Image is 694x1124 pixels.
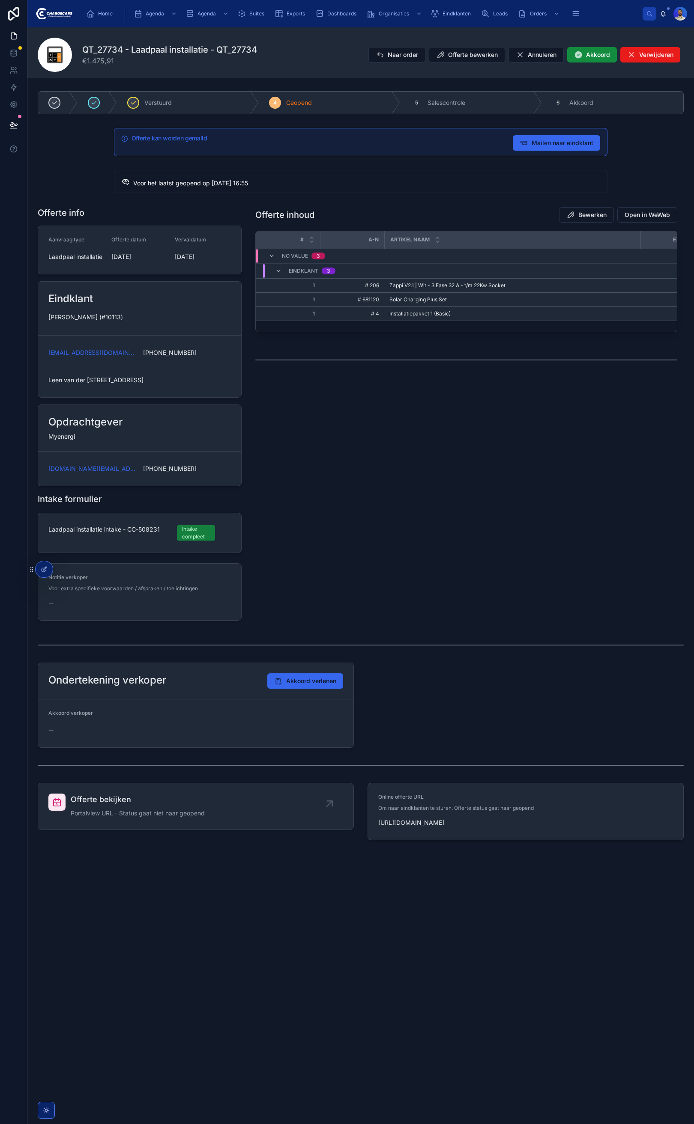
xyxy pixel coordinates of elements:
[273,99,277,106] span: 4
[513,135,600,151] button: Mailen naar eindklant
[364,6,426,21] a: Organisaties
[48,312,231,321] p: [PERSON_NAME] (#10113)
[443,10,471,17] span: Eindklanten
[266,296,315,303] span: 1
[197,10,216,17] span: Agenda
[48,415,123,429] h2: Opdrachtgever
[48,710,93,716] span: Akkoord verkoper
[559,207,614,223] button: Bewerken
[266,282,315,289] span: 1
[183,6,233,21] a: Agenda
[378,818,673,827] span: [URL][DOMAIN_NAME]
[143,464,231,473] span: [PHONE_NUMBER]
[146,10,164,17] span: Agenda
[448,51,498,59] span: Offerte bewerken
[327,10,356,17] span: Dashboards
[267,673,343,689] button: Akkoord verlenen
[317,253,320,259] div: 3
[82,56,257,66] span: €1.475,91
[286,98,312,107] span: Geopend
[325,282,379,289] span: # 206
[673,236,693,243] span: Ex BTW
[38,493,102,505] h1: Intake formulier
[586,51,610,59] span: Akkoord
[368,47,425,62] button: Naar order
[578,211,607,219] span: Bewerken
[509,47,564,62] button: Annuleren
[48,673,166,687] h2: Ondertekening verkoper
[38,783,353,830] a: Offerte bekijkenPortalview URL - Status gaat niet naar geopend
[71,809,205,818] span: Portalview URL - Status gaat niet naar geopend
[144,98,172,107] span: Verstuurd
[415,99,418,106] span: 5
[567,47,617,62] button: Akkoord
[300,236,304,243] span: #
[131,6,181,21] a: Agenda
[390,236,430,243] span: Artikel naam
[289,268,318,274] span: Eindklant
[368,236,379,243] span: A-N
[48,253,102,261] span: Laadpaal installatie
[325,310,379,317] span: # 4
[175,236,206,243] span: Vervaldatum
[48,433,75,440] span: Myenergi
[428,6,477,21] a: Eindklanten
[133,179,248,187] span: Voor het laatst geopend op [DATE] 16:55
[48,376,231,384] span: Leen van der [STREET_ADDRESS]
[48,599,54,607] span: --
[378,805,534,812] span: Om naar eindklanten te sturen. Offerte status gaat naar geopend
[48,726,54,734] span: --
[287,10,305,17] span: Exports
[528,51,556,59] span: Annuleren
[48,525,167,534] span: Laadpaal installatie intake - CC-508231
[389,310,451,317] span: Installatiepakket 1 (Basic)
[38,513,241,553] a: Laadpaal installatie intake - CC-508231Intake compleet
[175,253,231,261] span: [DATE]
[479,6,514,21] a: Leads
[282,253,308,259] span: No value
[429,47,505,62] button: Offerte bewerken
[266,310,315,317] span: 1
[325,296,379,303] span: # 681120
[379,10,409,17] span: Organisaties
[48,464,136,473] a: [DOMAIN_NAME][EMAIL_ADDRESS][DOMAIN_NAME]
[48,574,88,580] span: Notitie verkoper
[286,677,336,685] span: Akkoord verlenen
[48,292,93,306] h2: Eindklant
[617,207,677,223] button: Open in WeWeb
[111,253,168,261] span: [DATE]
[625,211,670,219] span: Open in WeWeb
[388,51,418,59] span: Naar order
[428,98,465,107] span: Salescontrole
[48,348,136,357] a: [EMAIL_ADDRESS][DOMAIN_NAME]
[389,282,506,289] span: Zappi V2.1 | Wit - 3 Fase 32 A - t/m 22Kw Socket
[71,794,205,806] span: Offerte bekijken
[569,98,593,107] span: Akkoord
[34,7,72,21] img: App logo
[378,794,424,800] span: Online offerte URL
[532,139,593,147] span: Mailen naar eindklant
[48,585,198,592] span: Voor extra specifieke voorwaarden / afspraken / toelichtingen
[639,51,673,59] span: Verwijderen
[313,6,362,21] a: Dashboards
[48,236,84,243] span: Aanvraag type
[620,47,680,62] button: Verwijderen
[493,10,508,17] span: Leads
[79,4,643,23] div: scrollable content
[182,525,210,541] div: Intake compleet
[530,10,547,17] span: Orders
[111,236,146,243] span: Offerte datum
[389,296,447,303] span: Solar Charging Plus Set
[235,6,270,21] a: Suites
[132,135,506,141] h5: Offerte kan worden gemaild
[327,268,330,274] div: 3
[556,99,559,106] span: 6
[38,207,84,219] h1: Offerte info
[249,10,264,17] span: Suites
[272,6,311,21] a: Exports
[143,348,231,357] span: [PHONE_NUMBER]
[133,179,600,187] div: Voor het laatst geopend op 9-8-2025 16:55
[98,10,113,17] span: Home
[515,6,564,21] a: Orders
[82,44,257,56] h1: QT_27734 - Laadpaal installatie - QT_27734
